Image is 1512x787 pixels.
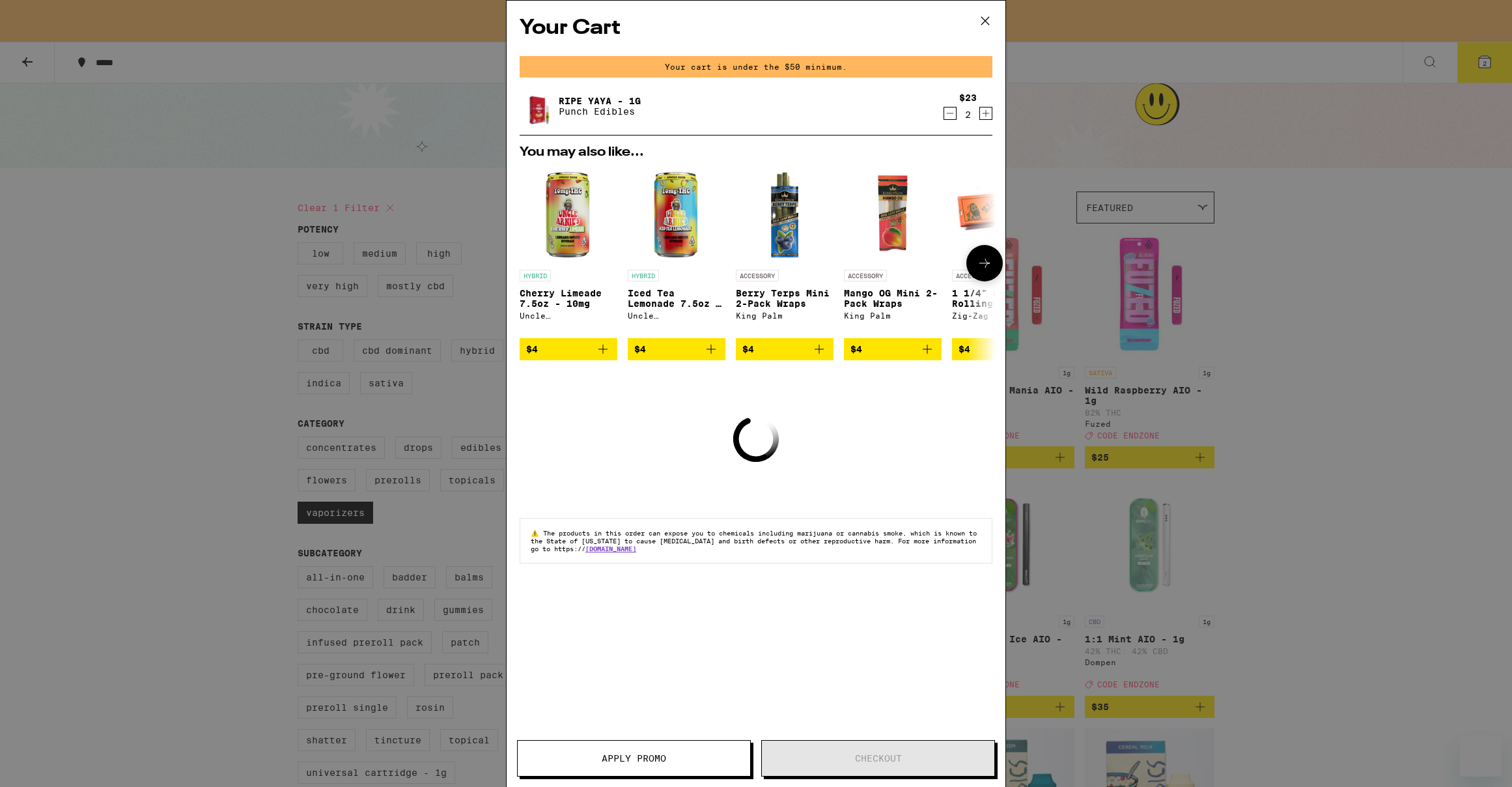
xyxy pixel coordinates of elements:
[520,83,556,130] img: Ripe Yaya - 1g
[736,165,833,338] a: Open page for Berry Terps Mini 2-Pack Wraps from King Palm
[628,311,725,320] div: Uncle [PERSON_NAME]'s
[517,740,751,777] button: Apply Promo
[850,344,862,354] span: $4
[761,740,995,777] button: Checkout
[959,344,970,354] span: $4
[531,529,977,552] span: The products in this order can expose you to chemicals including marijuana or cannabis smoke, whi...
[602,754,666,763] span: Apply Promo
[520,56,992,78] div: Your cart is under the $50 minimum.
[628,165,725,338] a: Open page for Iced Tea Lemonade 7.5oz - 10mg from Uncle Arnie's
[844,288,942,309] p: Mango OG Mini 2-Pack Wraps
[736,311,833,320] div: King Palm
[520,14,992,43] h2: Your Cart
[520,288,617,309] p: Cherry Limeade 7.5oz - 10mg
[952,165,1050,338] a: Open page for 1 1/4" Classic Rolling Papers from Zig-Zag
[952,311,1050,320] div: Zig-Zag
[736,270,779,281] p: ACCESSORY
[742,344,754,354] span: $4
[628,270,659,281] p: HYBRID
[634,344,646,354] span: $4
[1460,735,1502,777] iframe: Button to launch messaging window
[844,311,942,320] div: King Palm
[628,288,725,309] p: Iced Tea Lemonade 7.5oz - 10mg
[520,146,992,159] h2: You may also like...
[520,165,617,338] a: Open page for Cherry Limeade 7.5oz - 10mg from Uncle Arnie's
[952,270,995,281] p: ACCESSORY
[628,338,725,360] button: Add to bag
[844,338,942,360] button: Add to bag
[844,165,942,263] img: King Palm - Mango OG Mini 2-Pack Wraps
[559,96,641,106] a: Ripe Yaya - 1g
[844,165,942,338] a: Open page for Mango OG Mini 2-Pack Wraps from King Palm
[959,93,977,103] div: $23
[520,311,617,320] div: Uncle [PERSON_NAME]'s
[736,165,833,263] img: King Palm - Berry Terps Mini 2-Pack Wraps
[844,270,887,281] p: ACCESSORY
[531,529,543,537] span: ⚠️
[952,165,1050,263] img: Zig-Zag - 1 1/4" Classic Rolling Papers
[628,165,725,263] img: Uncle Arnie's - Iced Tea Lemonade 7.5oz - 10mg
[979,107,992,120] button: Increment
[736,288,833,309] p: Berry Terps Mini 2-Pack Wraps
[736,338,833,360] button: Add to bag
[520,338,617,360] button: Add to bag
[526,344,538,354] span: $4
[952,288,1050,309] p: 1 1/4" Classic Rolling Papers
[520,165,617,263] img: Uncle Arnie's - Cherry Limeade 7.5oz - 10mg
[855,754,902,763] span: Checkout
[952,338,1050,360] button: Add to bag
[944,107,957,120] button: Decrement
[585,545,636,552] a: [DOMAIN_NAME]
[559,106,641,117] p: Punch Edibles
[959,109,977,120] div: 2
